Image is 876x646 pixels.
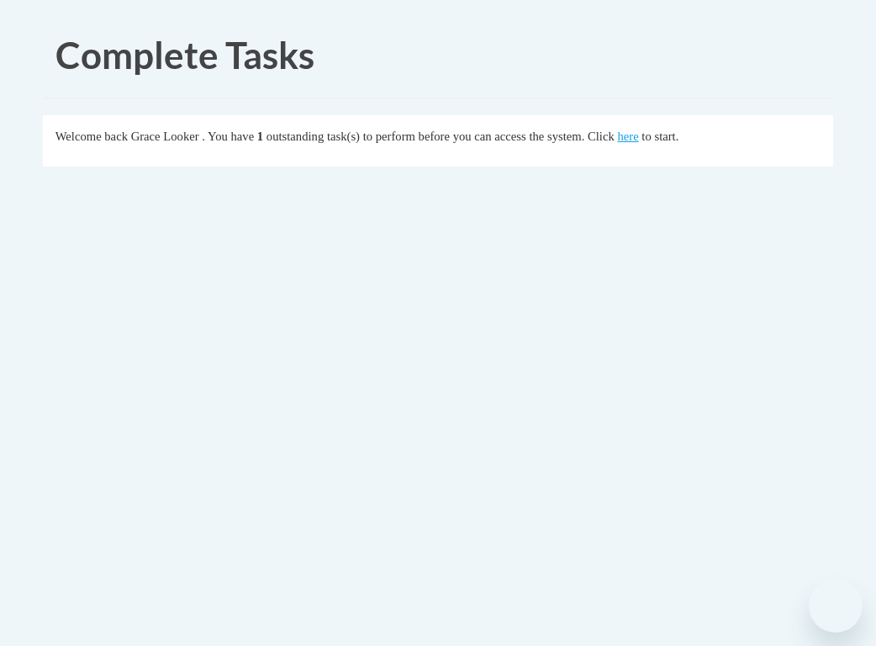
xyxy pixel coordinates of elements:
iframe: Button to launch messaging window [809,579,863,633]
span: Complete Tasks [55,33,314,77]
span: outstanding task(s) to perform before you can access the system. Click [266,130,615,143]
span: Grace Looker [131,130,199,143]
span: 1 [257,130,263,143]
span: to start. [641,130,678,143]
span: Welcome back [55,130,128,143]
span: . You have [202,130,254,143]
a: here [617,130,638,143]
